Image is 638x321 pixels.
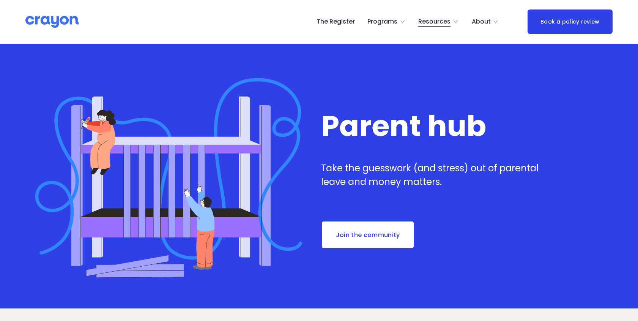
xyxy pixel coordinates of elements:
[472,16,491,27] span: About
[367,16,397,27] span: Programs
[528,9,613,34] a: Book a policy review
[367,16,406,28] a: folder dropdown
[418,16,451,27] span: Resources
[418,16,459,28] a: folder dropdown
[321,111,563,142] h1: Parent hub
[472,16,499,28] a: folder dropdown
[321,221,414,249] a: Join the community
[321,161,563,189] p: Take the guesswork (and stress) out of parental leave and money matters.
[25,15,79,28] img: Crayon
[317,16,355,28] a: The Register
